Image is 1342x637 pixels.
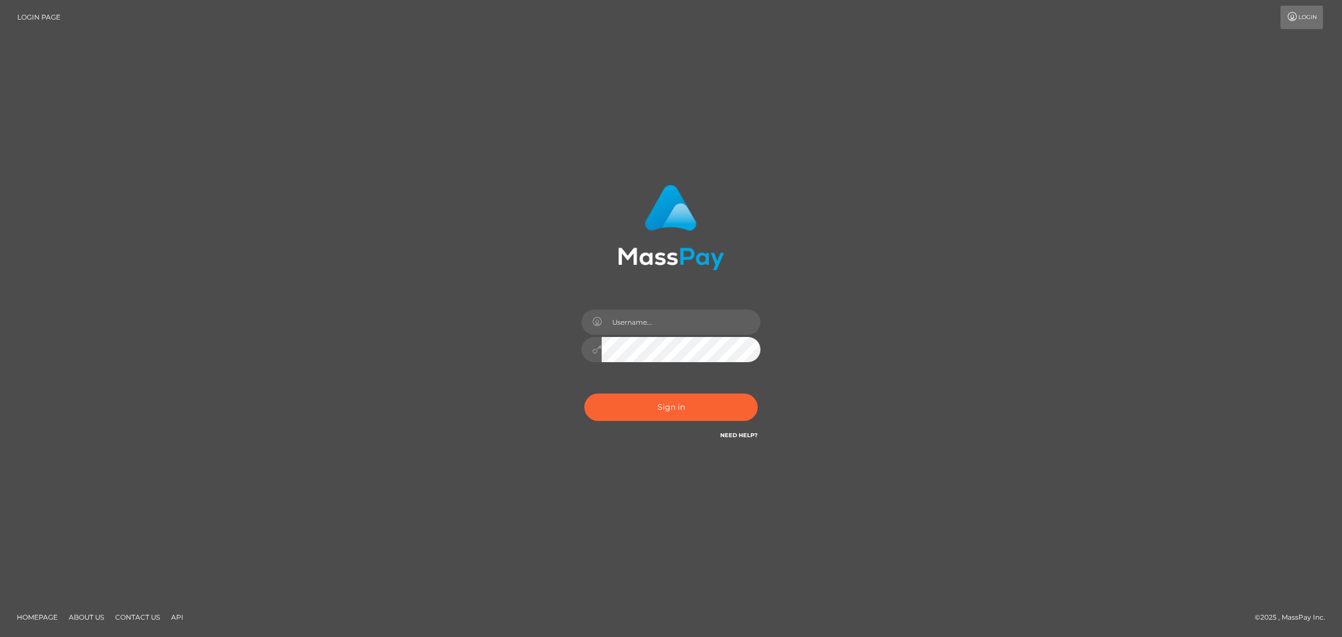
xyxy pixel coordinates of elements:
a: About Us [64,608,108,626]
a: Need Help? [720,432,758,439]
a: Login [1280,6,1323,29]
img: MassPay Login [618,185,724,270]
a: API [167,608,188,626]
a: Contact Us [111,608,164,626]
a: Homepage [12,608,62,626]
div: © 2025 , MassPay Inc. [1255,611,1334,624]
button: Sign in [584,394,758,421]
input: Username... [602,310,760,335]
a: Login Page [17,6,60,29]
